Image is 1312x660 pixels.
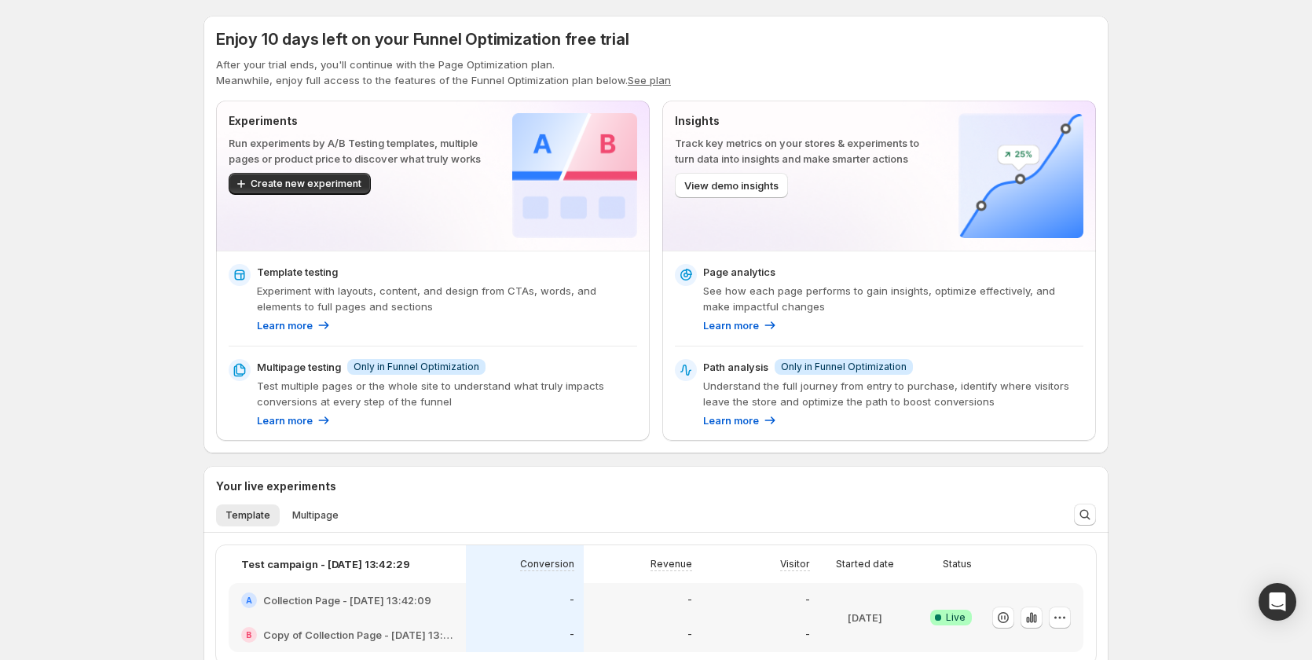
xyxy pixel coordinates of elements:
[216,478,336,494] h3: Your live experiments
[703,412,759,428] p: Learn more
[675,113,933,129] p: Insights
[805,594,810,607] p: -
[684,178,779,193] span: View demo insights
[946,611,966,624] span: Live
[687,629,692,641] p: -
[229,113,487,129] p: Experiments
[216,57,1096,72] p: After your trial ends, you'll continue with the Page Optimization plan.
[292,509,339,522] span: Multipage
[257,359,341,375] p: Multipage testing
[354,361,479,373] span: Only in Funnel Optimization
[836,558,894,570] p: Started date
[257,317,332,333] a: Learn more
[257,412,332,428] a: Learn more
[703,317,778,333] a: Learn more
[257,378,637,409] p: Test multiple pages or the whole site to understand what truly impacts conversions at every step ...
[703,378,1083,409] p: Understand the full journey from entry to purchase, identify where visitors leave the store and o...
[848,610,882,625] p: [DATE]
[257,264,338,280] p: Template testing
[263,627,453,643] h2: Copy of Collection Page - [DATE] 13:42:09
[958,113,1083,238] img: Insights
[263,592,431,608] h2: Collection Page - [DATE] 13:42:09
[246,630,252,640] h2: B
[703,283,1083,314] p: See how each page performs to gain insights, optimize effectively, and make impactful changes
[1074,504,1096,526] button: Search and filter results
[703,359,768,375] p: Path analysis
[216,72,1096,88] p: Meanwhile, enjoy full access to the features of the Funnel Optimization plan below.
[229,173,371,195] button: Create new experiment
[675,135,933,167] p: Track key metrics on your stores & experiments to turn data into insights and make smarter actions
[216,30,629,49] span: Enjoy 10 days left on your Funnel Optimization free trial
[1259,583,1296,621] div: Open Intercom Messenger
[241,556,410,572] p: Test campaign - [DATE] 13:42:29
[675,173,788,198] button: View demo insights
[943,558,972,570] p: Status
[651,558,692,570] p: Revenue
[780,558,810,570] p: Visitor
[570,629,574,641] p: -
[781,361,907,373] span: Only in Funnel Optimization
[257,283,637,314] p: Experiment with layouts, content, and design from CTAs, words, and elements to full pages and sec...
[257,317,313,333] p: Learn more
[703,264,775,280] p: Page analytics
[229,135,487,167] p: Run experiments by A/B Testing templates, multiple pages or product price to discover what truly ...
[520,558,574,570] p: Conversion
[225,509,270,522] span: Template
[703,317,759,333] p: Learn more
[570,594,574,607] p: -
[257,412,313,428] p: Learn more
[687,594,692,607] p: -
[251,178,361,190] span: Create new experiment
[512,113,637,238] img: Experiments
[628,74,671,86] button: See plan
[805,629,810,641] p: -
[246,596,252,605] h2: A
[703,412,778,428] a: Learn more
